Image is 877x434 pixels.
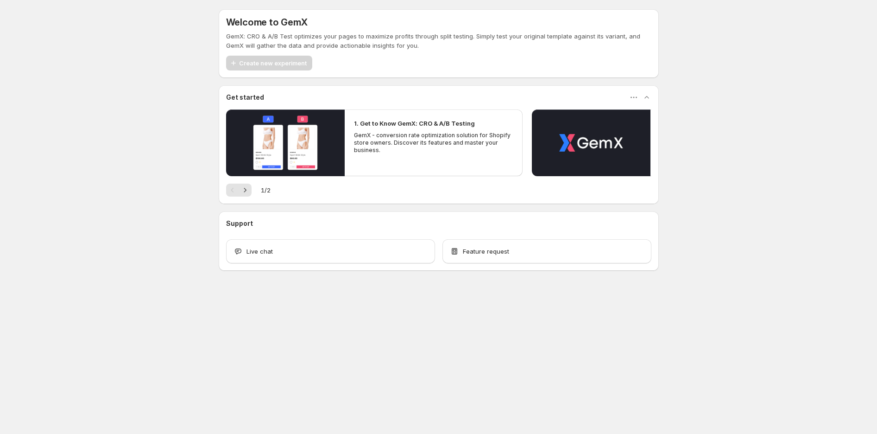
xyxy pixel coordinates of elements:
[261,185,271,195] span: 1 / 2
[239,184,252,197] button: Next
[226,32,651,50] p: GemX: CRO & A/B Test optimizes your pages to maximize profits through split testing. Simply test ...
[532,109,650,176] button: Play video
[226,219,253,228] h3: Support
[226,109,345,176] button: Play video
[226,93,264,102] h3: Get started
[246,247,273,256] span: Live chat
[354,119,475,128] h2: 1. Get to Know GemX: CRO & A/B Testing
[226,184,252,197] nav: Pagination
[463,247,509,256] span: Feature request
[226,17,308,28] h5: Welcome to GemX
[354,132,513,154] p: GemX - conversion rate optimization solution for Shopify store owners. Discover its features and ...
